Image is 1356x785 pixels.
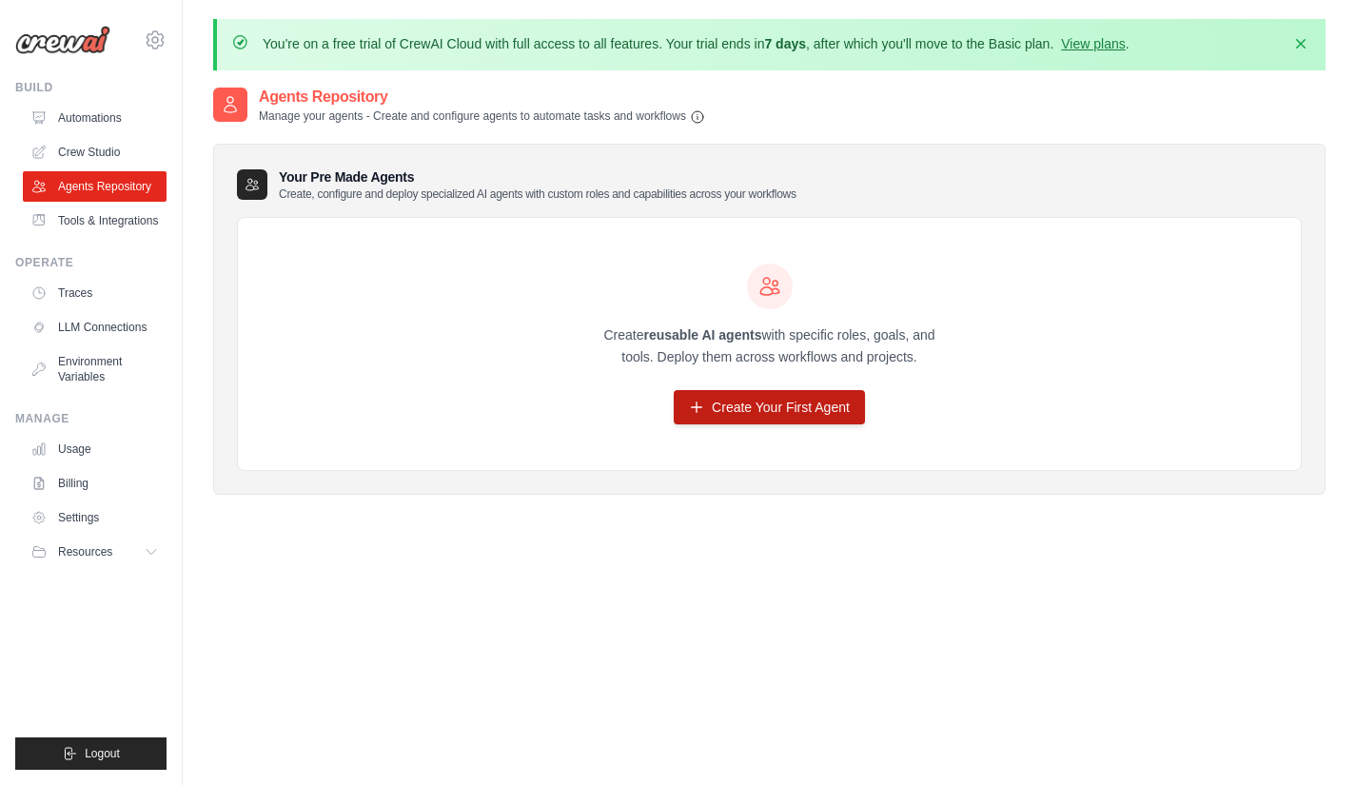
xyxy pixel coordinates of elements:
[58,544,112,559] span: Resources
[15,255,167,270] div: Operate
[259,108,705,125] p: Manage your agents - Create and configure agents to automate tasks and workflows
[23,434,167,464] a: Usage
[587,324,953,368] p: Create with specific roles, goals, and tools. Deploy them across workflows and projects.
[263,34,1130,53] p: You're on a free trial of CrewAI Cloud with full access to all features. Your trial ends in , aft...
[23,537,167,567] button: Resources
[23,312,167,343] a: LLM Connections
[23,346,167,392] a: Environment Variables
[1061,36,1125,51] a: View plans
[259,86,705,108] h2: Agents Repository
[15,26,110,54] img: Logo
[764,36,806,51] strong: 7 days
[23,171,167,202] a: Agents Repository
[23,468,167,499] a: Billing
[15,737,167,770] button: Logout
[23,278,167,308] a: Traces
[23,502,167,533] a: Settings
[279,167,796,202] h3: Your Pre Made Agents
[15,411,167,426] div: Manage
[85,746,120,761] span: Logout
[643,327,761,343] strong: reusable AI agents
[279,186,796,202] p: Create, configure and deploy specialized AI agents with custom roles and capabilities across your...
[674,390,865,424] a: Create Your First Agent
[23,206,167,236] a: Tools & Integrations
[15,80,167,95] div: Build
[23,137,167,167] a: Crew Studio
[23,103,167,133] a: Automations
